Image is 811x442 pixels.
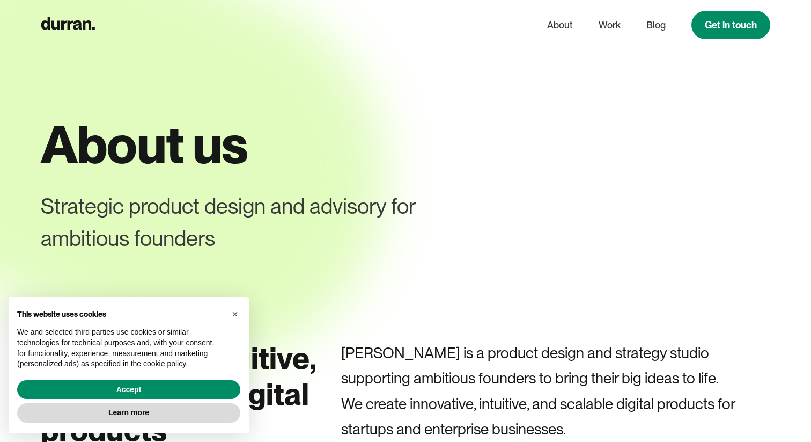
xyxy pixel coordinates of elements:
a: About [547,15,573,35]
p: We and selected third parties use cookies or similar technologies for technical purposes and, wit... [17,327,223,369]
h2: This website uses cookies [17,310,223,319]
button: Close this notice [226,306,244,323]
a: home [41,15,95,35]
div: Strategic product design and advisory for ambitious founders [41,190,504,255]
button: Learn more [17,403,240,423]
a: Get in touch [691,11,770,39]
a: Work [599,15,621,35]
a: Blog [646,15,666,35]
button: Accept [17,380,240,400]
h1: About us [41,116,771,173]
span: × [232,308,238,320]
